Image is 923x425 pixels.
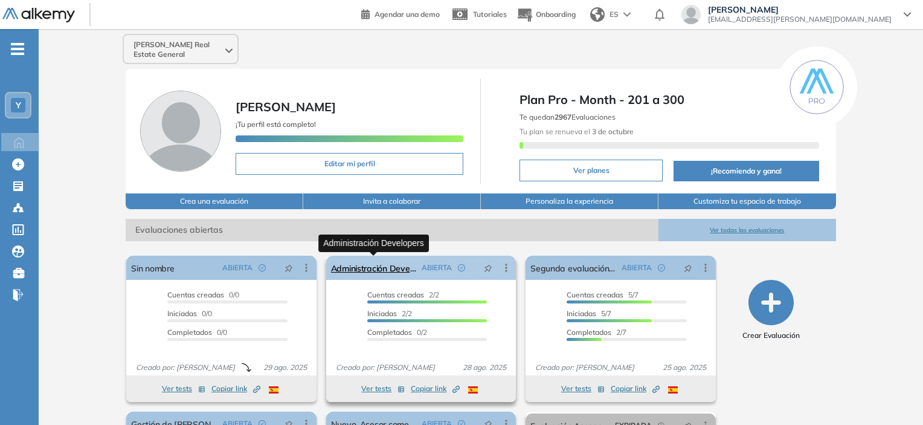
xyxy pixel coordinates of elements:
img: ESP [468,386,478,394]
button: Copiar link [211,381,260,396]
span: ABIERTA [222,262,252,273]
span: Copiar link [211,383,260,394]
span: Cuentas creadas [167,290,224,299]
span: 0/0 [167,309,212,318]
button: pushpin [475,258,501,277]
button: Personaliza la experiencia [481,193,658,209]
span: Iniciadas [167,309,197,318]
img: arrow [623,12,631,17]
span: ABIERTA [622,262,652,273]
span: Tutoriales [473,10,507,19]
span: Creado por: [PERSON_NAME] [530,362,639,373]
div: Administración Developers [318,235,429,252]
button: Invita a colaborar [303,193,481,209]
span: [PERSON_NAME] Real Estate General [133,40,223,59]
span: ES [609,9,619,20]
i: - [11,48,24,50]
span: Iniciadas [567,309,596,318]
button: Crear Evaluación [742,280,800,341]
span: Crear Evaluación [742,330,800,341]
span: 5/7 [567,309,611,318]
span: check-circle [259,264,266,271]
button: Ver tests [361,381,405,396]
span: 28 ago. 2025 [458,362,511,373]
iframe: Chat Widget [863,367,923,425]
button: ¡Recomienda y gana! [674,161,818,181]
span: check-circle [658,264,665,271]
a: Administración Developers [331,256,417,280]
span: 25 ago. 2025 [658,362,711,373]
span: 2/2 [367,290,439,299]
span: Evaluaciones abiertas [126,219,658,241]
span: ¡Tu perfil está completo! [236,120,316,129]
button: Ver tests [162,381,205,396]
span: Tu plan se renueva el [519,127,634,136]
span: 0/2 [367,328,427,337]
span: Copiar link [611,383,660,394]
button: pushpin [275,258,302,277]
button: Ver planes [519,160,663,181]
span: ABIERTA [422,262,452,273]
div: Widget de chat [863,367,923,425]
span: Te quedan Evaluaciones [519,112,616,122]
span: Agendar una demo [375,10,440,19]
span: Y [16,100,21,110]
span: Plan Pro - Month - 201 a 300 [519,91,818,109]
img: Foto de perfil [140,91,221,172]
span: [PERSON_NAME] [236,99,336,114]
span: Iniciadas [367,309,397,318]
button: Customiza tu espacio de trabajo [658,193,836,209]
img: ESP [269,386,278,394]
span: Cuentas creadas [367,290,424,299]
button: Crea una evaluación [126,193,303,209]
b: 2967 [555,112,571,122]
span: 0/0 [167,290,239,299]
button: Onboarding [516,2,576,28]
span: check-circle [458,264,465,271]
button: pushpin [675,258,701,277]
a: Agendar una demo [361,6,440,21]
button: Copiar link [611,381,660,396]
span: Completados [567,328,611,337]
span: Completados [367,328,412,337]
span: 2/2 [367,309,412,318]
img: world [590,7,605,22]
button: Ver tests [561,381,605,396]
span: Creado por: [PERSON_NAME] [331,362,440,373]
span: 2/7 [567,328,626,337]
span: pushpin [484,263,492,273]
span: pushpin [285,263,293,273]
button: Copiar link [411,381,460,396]
span: Onboarding [536,10,576,19]
span: 29 ago. 2025 [259,362,312,373]
span: Cuentas creadas [567,290,623,299]
a: Segunda evaluación - Asesor Comercial. [530,256,616,280]
button: Editar mi perfil [236,153,463,175]
span: Copiar link [411,383,460,394]
span: 5/7 [567,290,638,299]
img: Logo [2,8,75,23]
span: pushpin [684,263,692,273]
a: Sin nombre [131,256,174,280]
span: [EMAIL_ADDRESS][PERSON_NAME][DOMAIN_NAME] [708,15,892,24]
button: Ver todas las evaluaciones [658,219,836,241]
span: [PERSON_NAME] [708,5,892,15]
b: 3 de octubre [590,127,634,136]
span: Completados [167,328,212,337]
span: 0/0 [167,328,227,337]
img: ESP [668,386,678,394]
span: Creado por: [PERSON_NAME] [131,362,240,373]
